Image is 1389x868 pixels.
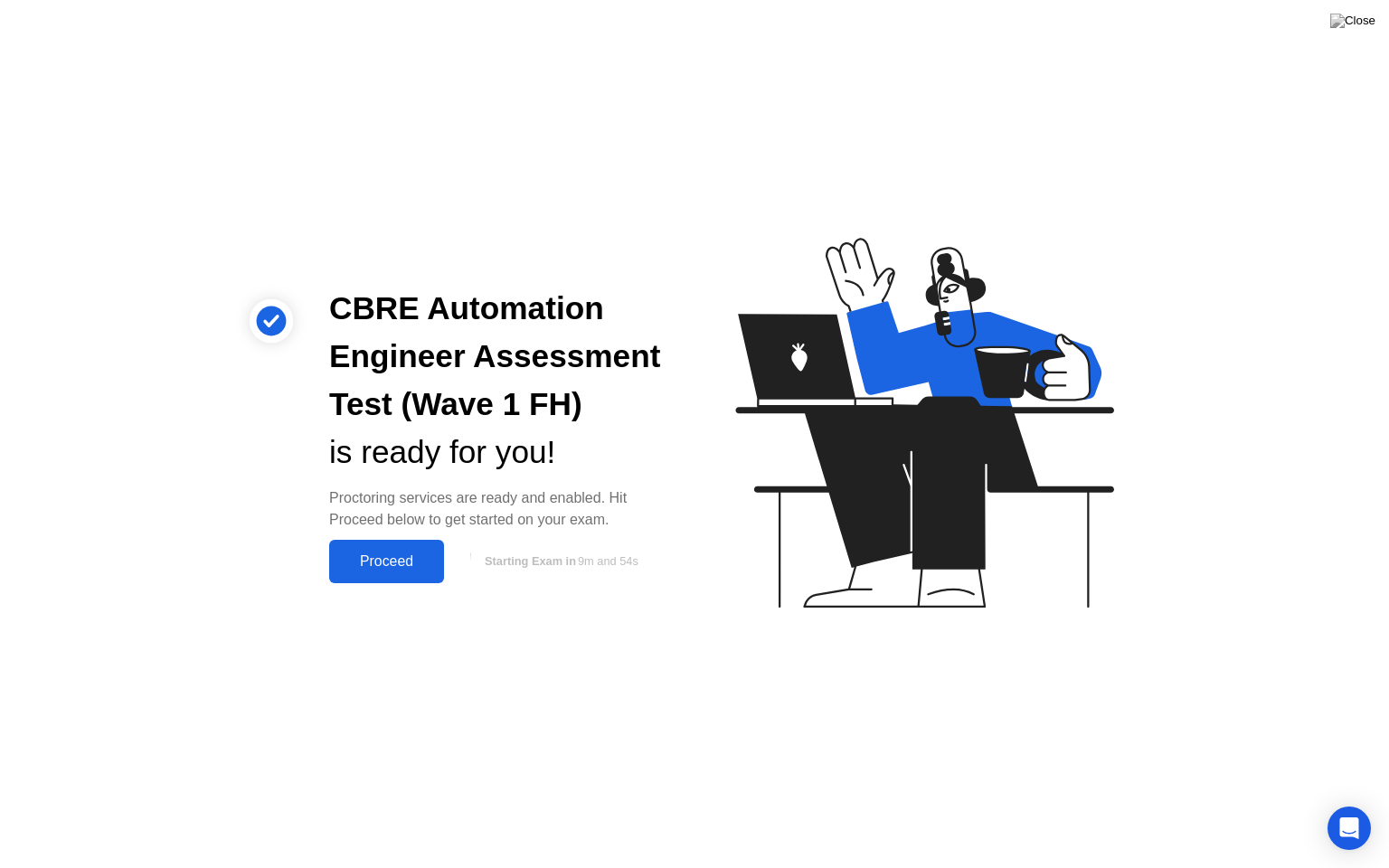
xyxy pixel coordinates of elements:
[1328,807,1371,850] div: Open Intercom Messenger
[1330,14,1375,28] img: Close
[329,429,666,476] div: is ready for you!
[329,487,666,531] div: Proctoring services are ready and enabled. Hit Proceed below to get started on your exam.
[578,554,638,568] span: 9m and 54s
[329,285,666,428] div: CBRE Automation Engineer Assessment Test (Wave 1 FH)
[329,540,444,583] button: Proceed
[453,544,666,579] button: Starting Exam in9m and 54s
[335,553,439,570] div: Proceed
